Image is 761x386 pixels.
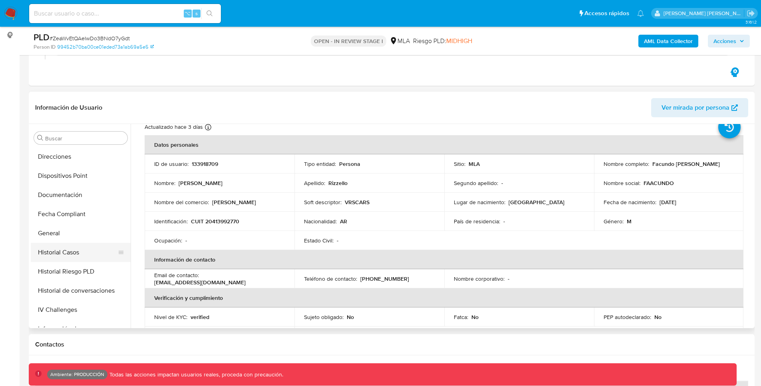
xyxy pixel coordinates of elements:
[503,218,505,225] p: -
[34,43,56,51] b: Person ID
[454,199,505,206] p: Lugar de nacimiento :
[644,35,693,47] b: AML Data Collector
[304,199,342,206] p: Soft descriptor :
[644,179,674,187] p: FAACUNDO
[389,37,410,45] div: MLA
[154,218,188,225] p: Identificación :
[50,34,130,42] span: # ZeaWvEtQAeIwDo3BNdO7yGdt
[660,199,676,206] p: [DATE]
[360,275,409,282] p: [PHONE_NUMBER]
[191,313,209,321] p: verified
[654,313,662,321] p: No
[154,179,175,187] p: Nombre :
[304,179,325,187] p: Apellido :
[745,19,757,25] span: 3.161.2
[509,199,564,206] p: [GEOGRAPHIC_DATA]
[347,313,354,321] p: No
[107,371,283,378] p: Todas las acciones impactan usuarios reales, proceda con precaución.
[413,37,472,45] span: Riesgo PLD:
[37,135,44,141] button: Buscar
[31,166,131,185] button: Dispositivos Point
[604,179,640,187] p: Nombre social :
[708,35,750,47] button: Acciones
[179,179,223,187] p: [PERSON_NAME]
[35,341,748,349] h1: Contactos
[604,199,656,206] p: Fecha de nacimiento :
[304,275,357,282] p: Teléfono de contacto :
[469,160,480,167] p: MLA
[191,218,239,225] p: CUIT 20413992770
[35,104,102,112] h1: Información de Usuario
[304,237,334,244] p: Estado Civil :
[662,98,729,117] span: Ver mirada por persona
[34,31,50,43] b: PLD
[604,218,624,225] p: Género :
[145,123,203,131] p: Actualizado hace 3 días
[29,8,221,19] input: Buscar usuario o caso...
[508,275,509,282] p: -
[50,373,104,376] p: Ambiente: PRODUCCIÓN
[154,272,199,279] p: Email de contacto :
[154,199,209,206] p: Nombre del comercio :
[31,224,131,243] button: General
[195,10,198,17] span: s
[713,35,736,47] span: Acciones
[604,313,651,321] p: PEP autodeclarado :
[664,10,744,17] p: jorge.diazserrato@mercadolibre.com.co
[638,35,698,47] button: AML Data Collector
[145,250,743,269] th: Información de contacto
[304,160,336,167] p: Tipo entidad :
[471,313,479,321] p: No
[31,243,124,262] button: Historial Casos
[501,179,503,187] p: -
[31,300,131,319] button: IV Challenges
[627,218,632,225] p: M
[651,98,748,117] button: Ver mirada por persona
[31,205,131,224] button: Fecha Compliant
[454,160,465,167] p: Sitio :
[31,262,131,281] button: Historial Riesgo PLD
[154,160,189,167] p: ID de usuario :
[31,281,131,300] button: Historial de conversaciones
[454,313,468,321] p: Fatca :
[604,160,649,167] p: Nombre completo :
[345,199,370,206] p: VRSCARS
[454,275,505,282] p: Nombre corporativo :
[145,288,743,307] th: Verificación y cumplimiento
[212,199,256,206] p: [PERSON_NAME]
[637,10,644,17] a: Notificaciones
[154,237,182,244] p: Ocupación :
[201,8,218,19] button: search-icon
[185,10,191,17] span: ⌥
[31,185,131,205] button: Documentación
[340,218,347,225] p: AR
[446,36,472,45] span: MIDHIGH
[185,237,187,244] p: -
[584,9,629,18] span: Accesos rápidos
[57,43,154,51] a: 99452b70ba00ce01eded73a1ab69a5e5
[454,179,498,187] p: Segundo apellido :
[454,218,500,225] p: País de residencia :
[304,313,344,321] p: Sujeto obligado :
[328,179,348,187] p: Rizzello
[339,160,360,167] p: Persona
[31,147,131,166] button: Direcciones
[337,237,338,244] p: -
[652,160,720,167] p: Facundo [PERSON_NAME]
[145,135,743,154] th: Datos personales
[311,35,386,47] p: OPEN - IN REVIEW STAGE I
[154,279,246,286] p: [EMAIL_ADDRESS][DOMAIN_NAME]
[747,9,755,18] a: Salir
[304,218,337,225] p: Nacionalidad :
[45,135,124,142] input: Buscar
[31,319,131,339] button: Información de accesos
[192,160,218,167] p: 133918709
[154,313,187,321] p: Nivel de KYC :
